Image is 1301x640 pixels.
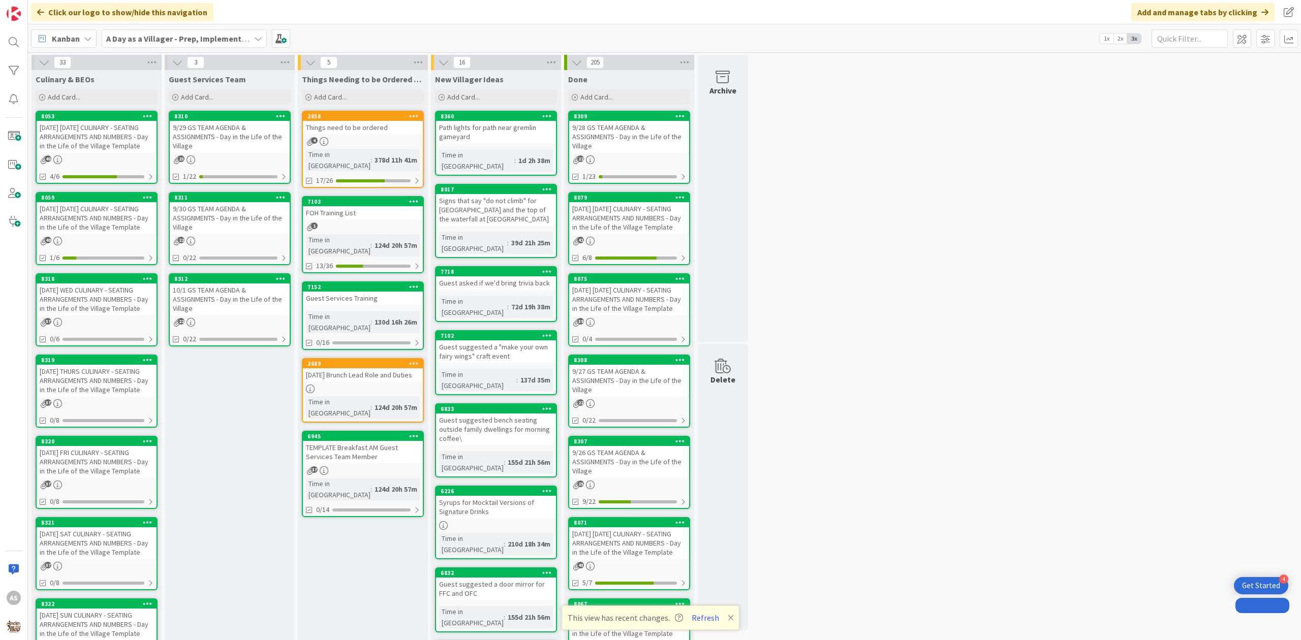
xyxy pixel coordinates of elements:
div: [DATE] Brunch Lead Role and Duties [303,368,423,381]
span: 37 [311,466,318,473]
div: Guest suggested a door mirror for FFC and OFC [436,578,556,600]
span: Guest Services Team [169,74,246,84]
span: Kanban [52,33,80,45]
div: 8321 [37,518,157,527]
div: 8311 [174,194,290,201]
div: 9/29 GS TEAM AGENDA & ASSIGNMENTS - Day in the Life of the Village [170,121,290,152]
div: Time in [GEOGRAPHIC_DATA] [439,296,507,318]
button: Refresh [688,611,723,624]
span: Things Needing to be Ordered - PUT IN CARD, Don't make new card [302,74,424,84]
div: 2689 [303,359,423,368]
span: 0/8 [50,496,59,507]
div: [DATE] [DATE] CULINARY - SEATING ARRANGEMENTS AND NUMBERS - Day in the Life of the Village Template [569,283,689,315]
div: 8307 [574,438,689,445]
div: 8307 [569,437,689,446]
div: 8321[DATE] SAT CULINARY - SEATING ARRANGEMENTS AND NUMBERS - Day in the Life of the Village Template [37,518,157,559]
span: 40 [45,237,51,243]
div: 8360 [436,112,556,121]
div: 9/26 GS TEAM AGENDA & ASSIGNMENTS - Day in the Life of the Village [569,446,689,477]
div: Time in [GEOGRAPHIC_DATA] [306,149,370,171]
div: FOH Training List [303,206,423,219]
div: 8320 [41,438,157,445]
div: 83089/27 GS TEAM AGENDA & ASSIGNMENTS - Day in the Life of the Village [569,356,689,396]
div: Things need to be ordered [303,121,423,134]
span: This view has recent changes. [568,612,683,624]
div: 8017 [441,186,556,193]
span: 5 [320,56,337,69]
span: 41 [577,237,584,243]
span: Add Card... [181,92,213,102]
div: 124d 20h 57m [372,240,420,251]
div: 7718 [441,268,556,275]
div: 8053[DATE] [DATE] CULINARY - SEATING ARRANGEMENTS AND NUMBERS - Day in the Life of the Village Te... [37,112,157,152]
span: 0/8 [50,578,59,588]
div: 39d 21h 25m [509,237,553,248]
span: 1/22 [183,171,196,182]
div: Time in [GEOGRAPHIC_DATA] [306,478,370,500]
span: 25 [577,481,584,487]
span: 22 [577,155,584,162]
span: 33 [54,56,71,69]
div: 8067[DATE] [DATE] CULINARY - SEATING ARRANGEMENTS AND NUMBERS - Day in the Life of the Village Te... [569,599,689,640]
div: 8071 [569,518,689,527]
div: 8322 [41,600,157,607]
span: 5/7 [582,578,592,588]
span: 0/4 [582,334,592,344]
div: 8312 [174,275,290,282]
div: 7103 [303,197,423,206]
span: 23 [178,155,184,162]
div: Delete [710,373,735,386]
div: Click our logo to show/hide this navigation [31,3,213,21]
div: 6945 [303,432,423,441]
span: : [507,301,509,312]
div: Time in [GEOGRAPHIC_DATA] [439,606,504,628]
div: 83119/30 GS TEAM AGENDA & ASSIGNMENTS - Day in the Life of the Village [170,193,290,234]
div: [DATE] [DATE] CULINARY - SEATING ARRANGEMENTS AND NUMBERS - Day in the Life of the Village Template [37,202,157,234]
span: : [370,316,372,328]
div: 6945TEMPLATE Breakfast AM Guest Services Team Member [303,432,423,463]
div: 6833 [441,405,556,412]
div: 7718 [436,267,556,276]
span: 22 [178,318,184,325]
div: Guest suggested bench seating outside family dwellings for morning coffee\ [436,413,556,445]
div: Time in [GEOGRAPHIC_DATA] [306,234,370,257]
span: 9/22 [582,496,596,507]
div: 8067 [574,600,689,607]
span: : [370,240,372,251]
div: 8319 [41,357,157,364]
div: 1d 2h 38m [516,155,553,166]
div: 8308 [574,357,689,364]
span: 0/22 [582,415,596,426]
div: Add and manage tabs by clicking [1131,3,1275,21]
div: 378d 11h 41m [372,154,420,166]
div: 7102Guest suggested a "make your own fairy wings" craft event [436,331,556,363]
div: 6832 [436,568,556,578]
span: : [370,402,372,413]
div: 8071[DATE] [DATE] CULINARY - SEATING ARRANGEMENTS AND NUMBERS - Day in the Life of the Village Te... [569,518,689,559]
span: : [370,154,372,166]
div: 2689[DATE] Brunch Lead Role and Duties [303,359,423,381]
div: Path lights for path near gremlin gameyard [436,121,556,143]
div: 210d 18h 34m [505,538,553,550]
div: 155d 21h 56m [505,457,553,468]
div: 6226 [436,487,556,496]
div: 6945 [307,433,423,440]
div: 8059[DATE] [DATE] CULINARY - SEATING ARRANGEMENTS AND NUMBERS - Day in the Life of the Village Te... [37,193,157,234]
div: 8059 [41,194,157,201]
div: 8320 [37,437,157,446]
div: 8075 [574,275,689,282]
div: 6832 [441,569,556,577]
div: 83099/28 GS TEAM AGENDA & ASSIGNMENTS - Day in the Life of the Village [569,112,689,152]
span: 4/6 [50,171,59,182]
span: 205 [586,56,604,69]
span: Done [568,74,587,84]
div: 7152Guest Services Training [303,282,423,305]
div: 83109/29 GS TEAM AGENDA & ASSIGNMENTS - Day in the Life of the Village [170,112,290,152]
span: Add Card... [314,92,347,102]
div: 4 [1279,574,1288,584]
div: 8053 [41,113,157,120]
div: 124d 20h 57m [372,484,420,495]
div: 7152 [307,283,423,291]
div: Time in [GEOGRAPHIC_DATA] [439,369,516,391]
input: Quick Filter... [1152,29,1228,48]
